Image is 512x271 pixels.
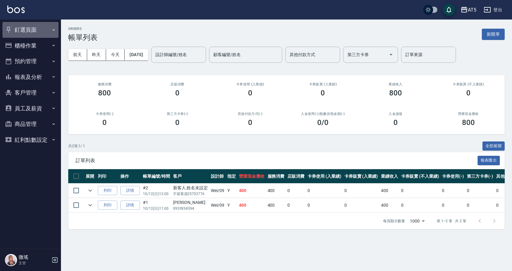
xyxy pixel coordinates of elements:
[478,156,500,165] button: 報表匯出
[175,89,180,97] h3: 0
[7,5,25,13] img: Logo
[248,118,252,127] h3: 0
[286,198,306,212] td: 0
[68,143,85,149] p: 共 2 筆, 1 / 1
[141,184,172,198] td: #2
[286,169,306,184] th: 店販消費
[120,186,140,195] a: 詳情
[379,198,400,212] td: 400
[437,218,466,224] p: 第 1–2 筆 共 2 筆
[379,184,400,198] td: 400
[76,158,478,164] span: 訂單列表
[5,254,17,266] img: Person
[19,254,50,260] h5: 微瑤
[143,206,170,211] p: 10/12 (日) 11:00
[458,4,479,16] button: AT5
[343,169,380,184] th: 卡券販賣 (入業績)
[2,101,59,116] button: 員工及薪資
[98,186,117,195] button: 列印
[68,49,87,60] button: 前天
[86,201,95,210] button: expand row
[2,38,59,54] button: 櫃檯作業
[317,118,329,127] h3: 0 /0
[173,191,208,197] p: 不留客資25703776
[440,169,465,184] th: 卡券使用(-)
[468,6,476,14] div: AT5
[19,260,50,266] p: 主管
[266,184,286,198] td: 400
[343,184,380,198] td: 0
[482,31,505,37] a: 新開單
[393,118,398,127] h3: 0
[266,169,286,184] th: 服務消費
[87,49,106,60] button: 昨天
[294,112,352,116] h2: 入金使用(-) /點數折抵金額(-)
[286,184,306,198] td: 0
[465,184,495,198] td: 0
[2,22,59,38] button: 釘選頁面
[141,169,172,184] th: 帳單編號/時間
[84,169,96,184] th: 展開
[76,112,134,116] h2: 卡券使用(-)
[386,50,396,59] button: Open
[68,33,98,42] h3: 帳單列表
[98,89,111,97] h3: 800
[440,198,465,212] td: 0
[141,198,172,212] td: #1
[237,184,266,198] td: 400
[379,169,400,184] th: 業績收入
[400,169,440,184] th: 卡券販賣 (不入業績)
[400,184,440,198] td: 0
[321,89,325,97] h3: 0
[443,4,455,16] button: save
[125,49,148,60] button: [DATE]
[102,118,107,127] h3: 0
[86,186,95,195] button: expand row
[478,157,500,163] a: 報表匯出
[173,199,208,206] div: [PERSON_NAME]
[465,198,495,212] td: 0
[120,201,140,210] a: 詳情
[106,49,125,60] button: 今天
[221,82,279,86] h2: 卡券使用 (入業績)
[440,184,465,198] td: 0
[481,4,505,16] button: 登出
[306,184,343,198] td: 0
[68,27,98,31] h2: ORDERS
[2,69,59,85] button: 報表及分析
[148,82,207,86] h2: 店販消費
[98,201,117,210] button: 列印
[2,132,59,148] button: 紅利點數設定
[465,169,495,184] th: 第三方卡券(-)
[2,53,59,69] button: 預約管理
[143,191,170,197] p: 10/12 (日) 12:00
[439,112,497,116] h2: 營業現金應收
[221,112,279,116] h2: 其他付款方式(-)
[148,112,207,116] h2: 第三方卡券(-)
[209,169,226,184] th: 設計師
[226,198,237,212] td: Y
[96,169,119,184] th: 列印
[76,82,134,86] h3: 服務消費
[266,198,286,212] td: 400
[237,198,266,212] td: 400
[226,169,237,184] th: 指定
[462,118,475,127] h3: 800
[400,198,440,212] td: 0
[367,112,425,116] h2: 入金儲值
[237,169,266,184] th: 營業現金應收
[294,82,352,86] h2: 卡券販賣 (入業績)
[389,89,402,97] h3: 800
[2,116,59,132] button: 商品管理
[383,218,405,224] p: 每頁顯示數量
[343,198,380,212] td: 0
[306,198,343,212] td: 0
[209,184,226,198] td: Wei /09
[226,184,237,198] td: Y
[482,141,505,151] button: 全部展開
[2,85,59,101] button: 客戶管理
[439,82,497,86] h2: 卡券販賣 (不入業績)
[466,89,471,97] h3: 0
[173,206,208,211] p: 0933934394
[248,89,252,97] h3: 0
